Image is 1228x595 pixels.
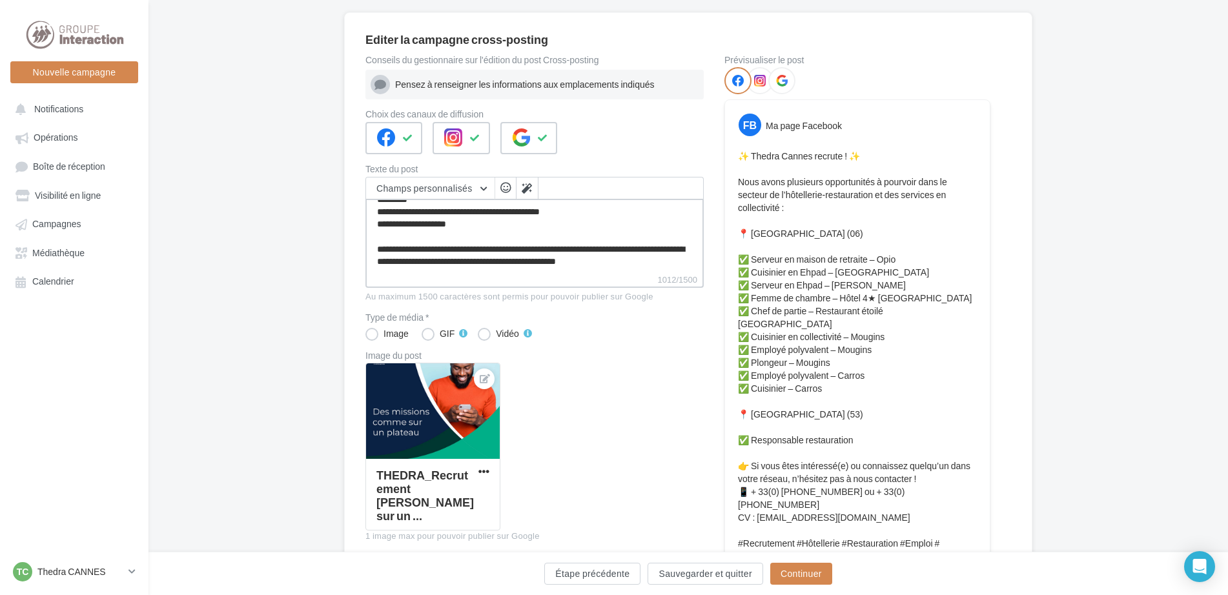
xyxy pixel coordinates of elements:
a: Médiathèque [8,241,141,264]
div: Prévisualiser le post [724,55,990,65]
a: TC Thedra CANNES [10,560,138,584]
a: Campagnes [8,212,141,235]
a: Visibilité en ligne [8,183,141,207]
div: Image du post [365,351,704,360]
span: Calendrier [32,276,74,287]
button: Notifications [8,97,136,120]
div: 1 image max pour pouvoir publier sur Google [365,530,704,542]
div: Ma page Facebook [766,119,842,132]
p: Thedra CANNES [37,565,123,578]
label: Choix des canaux de diffusion [365,110,704,119]
button: Sauvegarder et quitter [648,563,762,585]
div: THEDRA_Recrutement [PERSON_NAME] sur un ... [376,468,474,523]
button: Nouvelle campagne [10,61,138,83]
span: Campagnes [32,219,81,230]
div: Au maximum 1500 caractères sont permis pour pouvoir publier sur Google [365,291,704,303]
span: Champs personnalisés [376,183,473,194]
div: GIF [440,329,455,338]
span: Boîte de réception [33,161,105,172]
div: FB [739,114,761,136]
a: Boîte de réception [8,154,141,178]
div: Pensez à renseigner les informations aux emplacements indiqués [395,78,699,91]
div: Editer la campagne cross-posting [365,34,548,45]
span: Médiathèque [32,247,85,258]
span: Notifications [34,103,83,114]
label: Texte du post [365,165,704,174]
div: Image [384,329,409,338]
button: Étape précédente [544,563,640,585]
button: Continuer [770,563,832,585]
button: Champs personnalisés [366,177,495,199]
div: Conseils du gestionnaire sur l'édition du post Cross-posting [365,55,704,65]
a: Opérations [8,125,141,148]
span: Opérations [34,132,77,143]
label: 1012/1500 [365,273,704,288]
span: Visibilité en ligne [35,190,101,201]
label: Type de média * [365,313,704,322]
span: TC [17,565,29,578]
a: Calendrier [8,269,141,292]
div: Vidéo [496,329,519,338]
p: ✨ Thedra Cannes recrute ! ✨ Nous avons plusieurs opportunités à pourvoir dans le secteur de l’hôt... [738,150,977,589]
div: Open Intercom Messenger [1184,551,1215,582]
